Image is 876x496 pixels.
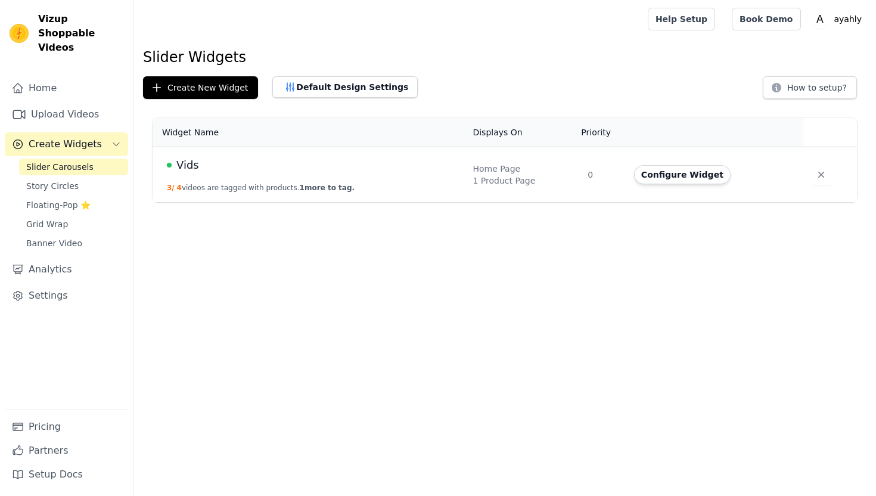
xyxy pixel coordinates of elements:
[810,164,832,185] button: Delete widget
[5,284,128,308] a: Settings
[29,137,102,151] span: Create Widgets
[5,258,128,281] a: Analytics
[816,13,824,25] text: A
[763,85,857,96] a: How to setup?
[153,118,465,147] th: Widget Name
[272,76,418,98] button: Default Design Settings
[26,180,79,192] span: Story Circles
[167,184,175,192] span: 3 /
[19,235,128,252] a: Banner Video
[5,132,128,156] button: Create Widgets
[38,12,123,55] span: Vizup Shoppable Videos
[26,161,94,173] span: Slider Carousels
[634,165,731,184] button: Configure Widget
[19,159,128,175] a: Slider Carousels
[143,76,258,99] button: Create New Widget
[580,118,627,147] th: Priority
[300,184,355,192] span: 1 more to tag.
[580,147,627,203] td: 0
[830,8,867,30] p: ayahly
[177,184,182,192] span: 4
[26,218,68,230] span: Grid Wrap
[465,118,580,147] th: Displays On
[10,24,29,43] img: Vizup
[26,199,91,211] span: Floating-Pop ⭐
[5,439,128,463] a: Partners
[26,237,82,249] span: Banner Video
[19,197,128,213] a: Floating-Pop ⭐
[5,463,128,486] a: Setup Docs
[473,175,573,187] div: 1 Product Page
[5,76,128,100] a: Home
[763,76,857,99] button: How to setup?
[143,48,866,67] h1: Slider Widgets
[176,157,199,173] span: Vids
[473,163,573,175] div: Home Page
[167,163,172,168] span: Live Published
[5,415,128,439] a: Pricing
[167,183,355,193] button: 3/ 4videos are tagged with products.1more to tag.
[732,8,800,30] a: Book Demo
[19,178,128,194] a: Story Circles
[5,103,128,126] a: Upload Videos
[648,8,715,30] a: Help Setup
[19,216,128,232] a: Grid Wrap
[810,8,867,30] button: A ayahly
